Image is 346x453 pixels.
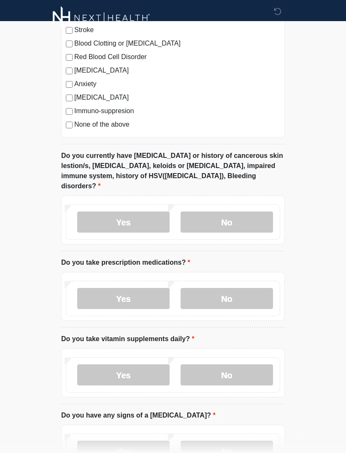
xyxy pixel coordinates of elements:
[74,93,280,103] label: [MEDICAL_DATA]
[66,109,73,115] input: Immuno-suppresion
[77,288,170,309] label: Yes
[74,79,280,90] label: Anxiety
[74,39,280,49] label: Blood Clotting or [MEDICAL_DATA]
[61,334,195,344] label: Do you take vitamin supplements daily?
[77,212,170,233] label: Yes
[74,52,280,62] label: Red Blood Cell Disorder
[66,54,73,61] input: Red Blood Cell Disorder
[74,106,280,117] label: Immuno-suppresion
[66,81,73,88] input: Anxiety
[181,212,273,233] label: No
[53,6,150,30] img: Next-Health Logo
[66,95,73,102] input: [MEDICAL_DATA]
[66,41,73,48] input: Blood Clotting or [MEDICAL_DATA]
[77,365,170,386] label: Yes
[74,120,280,130] label: None of the above
[66,68,73,75] input: [MEDICAL_DATA]
[61,411,216,421] label: Do you have any signs of a [MEDICAL_DATA]?
[61,258,190,268] label: Do you take prescription medications?
[74,66,280,76] label: [MEDICAL_DATA]
[181,288,273,309] label: No
[61,151,285,192] label: Do you currently have [MEDICAL_DATA] or history of cancerous skin lestion/s, [MEDICAL_DATA], kelo...
[181,365,273,386] label: No
[66,122,73,129] input: None of the above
